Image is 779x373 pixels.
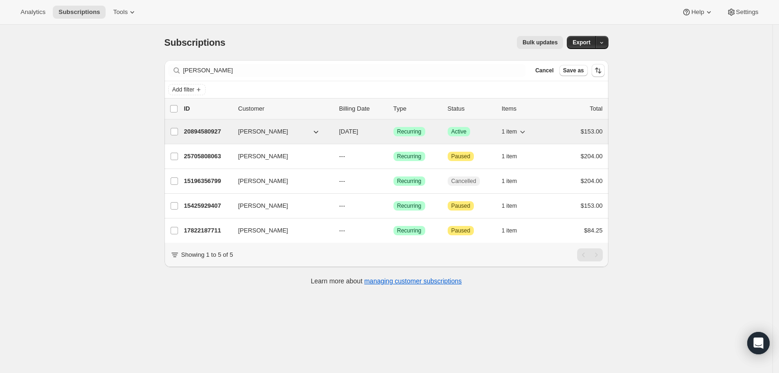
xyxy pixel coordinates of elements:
[451,227,471,234] span: Paused
[184,226,231,235] p: 17822187711
[339,202,345,209] span: ---
[181,250,233,260] p: Showing 1 to 5 of 5
[581,128,603,135] span: $153.00
[184,150,603,163] div: 25705808063[PERSON_NAME]---SuccessRecurringAttentionPaused1 item$204.00
[584,227,603,234] span: $84.25
[397,202,422,210] span: Recurring
[451,177,476,185] span: Cancelled
[502,227,517,234] span: 1 item
[581,153,603,160] span: $204.00
[364,277,462,285] a: managing customer subscriptions
[590,104,602,113] p: Total
[184,176,231,186] p: 15196356799
[238,201,288,211] span: [PERSON_NAME]
[502,153,517,160] span: 1 item
[581,202,603,209] span: $153.00
[238,127,288,136] span: [PERSON_NAME]
[339,177,345,184] span: ---
[184,104,231,113] p: ID
[502,175,528,188] button: 1 item
[517,36,563,49] button: Bulk updates
[448,104,494,113] p: Status
[233,198,326,213] button: [PERSON_NAME]
[393,104,440,113] div: Type
[451,153,471,160] span: Paused
[184,125,603,138] div: 20894580927[PERSON_NAME][DATE]SuccessRecurringSuccessActive1 item$153.00
[15,6,51,19] button: Analytics
[592,64,605,77] button: Sort the results
[184,127,231,136] p: 20894580927
[572,39,590,46] span: Export
[339,227,345,234] span: ---
[184,104,603,113] div: IDCustomerBilling DateTypeStatusItemsTotal
[502,125,528,138] button: 1 item
[113,8,128,16] span: Tools
[184,199,603,212] div: 15425929407[PERSON_NAME]---SuccessRecurringAttentionPaused1 item$153.00
[721,6,764,19] button: Settings
[397,177,422,185] span: Recurring
[339,104,386,113] p: Billing Date
[502,128,517,135] span: 1 item
[397,227,422,234] span: Recurring
[535,67,553,74] span: Cancel
[233,124,326,139] button: [PERSON_NAME]
[577,248,603,261] nav: Pagination
[691,8,704,16] span: Help
[168,84,206,95] button: Add filter
[164,37,226,48] span: Subscriptions
[676,6,719,19] button: Help
[311,276,462,286] p: Learn more about
[172,86,194,93] span: Add filter
[184,224,603,237] div: 17822187711[PERSON_NAME]---SuccessRecurringAttentionPaused1 item$84.25
[238,104,332,113] p: Customer
[502,199,528,212] button: 1 item
[233,149,326,164] button: [PERSON_NAME]
[531,65,557,76] button: Cancel
[183,64,526,77] input: Filter subscribers
[339,128,358,135] span: [DATE]
[397,128,422,135] span: Recurring
[233,174,326,189] button: [PERSON_NAME]
[502,150,528,163] button: 1 item
[581,177,603,184] span: $204.00
[736,8,758,16] span: Settings
[21,8,45,16] span: Analytics
[522,39,557,46] span: Bulk updates
[559,65,588,76] button: Save as
[238,226,288,235] span: [PERSON_NAME]
[53,6,106,19] button: Subscriptions
[238,152,288,161] span: [PERSON_NAME]
[339,153,345,160] span: ---
[563,67,584,74] span: Save as
[107,6,143,19] button: Tools
[238,176,288,186] span: [PERSON_NAME]
[451,202,471,210] span: Paused
[502,104,549,113] div: Items
[451,128,467,135] span: Active
[184,152,231,161] p: 25705808063
[502,177,517,185] span: 1 item
[184,175,603,188] div: 15196356799[PERSON_NAME]---SuccessRecurringCancelled1 item$204.00
[502,224,528,237] button: 1 item
[502,202,517,210] span: 1 item
[58,8,100,16] span: Subscriptions
[184,201,231,211] p: 15425929407
[747,332,770,354] div: Open Intercom Messenger
[567,36,596,49] button: Export
[397,153,422,160] span: Recurring
[233,223,326,238] button: [PERSON_NAME]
